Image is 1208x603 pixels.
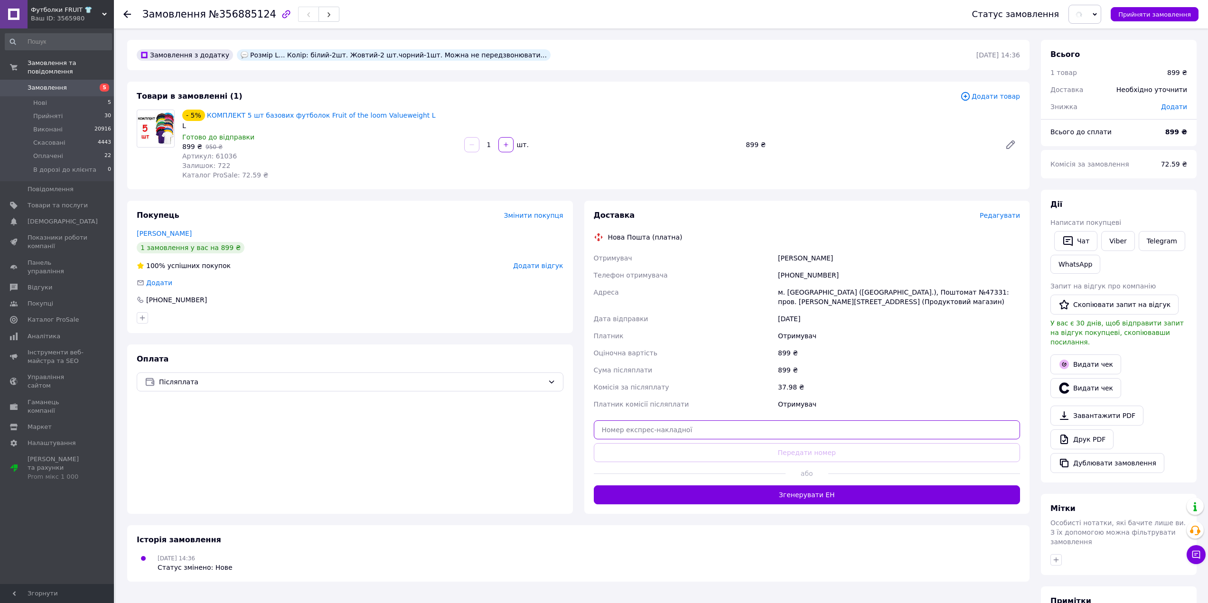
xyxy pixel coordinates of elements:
span: 22 [104,152,111,160]
span: 5 [100,83,109,92]
button: Чат [1054,231,1097,251]
div: Замовлення з додатку [137,49,233,61]
button: Згенерувати ЕН [594,485,1021,504]
div: Необхідно уточнити [1111,79,1193,100]
span: Налаштування [28,439,76,447]
button: Видати чек [1050,378,1121,398]
span: Каталог ProSale [28,315,79,324]
a: WhatsApp [1050,255,1100,274]
span: Скасовані [33,139,66,147]
span: Покупець [137,211,179,220]
span: Оплата [137,354,169,363]
span: Доставка [594,211,635,220]
span: [DATE] 14:36 [158,555,195,562]
a: Редагувати [1001,135,1020,154]
span: Комісія за післяплату [594,383,669,391]
a: Telegram [1139,231,1185,251]
input: Номер експрес-накладної [594,420,1021,439]
div: Ваш ID: 3565980 [31,14,114,23]
button: Скопіювати запит на відгук [1050,295,1179,315]
span: Отримувач [594,254,632,262]
div: Статус замовлення [972,9,1059,19]
a: [PERSON_NAME] [137,230,192,237]
span: Футболки FRUIT 👕 [31,6,102,14]
span: 4443 [98,139,111,147]
span: Всього [1050,50,1080,59]
a: КОМПЛЕКТ 5 шт базових футболок Fruit of the loom Valueweight L [207,111,436,119]
span: Додати [1161,103,1187,111]
span: Інструменти веб-майстра та SEO [28,348,88,365]
div: шт. [515,140,530,149]
b: 899 ₴ [1165,128,1187,136]
button: Чат з покупцем [1187,545,1206,564]
span: Адреса [594,288,619,296]
span: 0 [108,166,111,174]
div: [DATE] [776,310,1022,327]
span: Покупці [28,299,53,308]
div: Статус змінено: Нове [158,563,233,572]
span: Показники роботи компанії [28,233,88,250]
span: Відгуки [28,283,52,292]
button: Видати чек [1050,354,1121,374]
span: Маркет [28,423,52,431]
span: або [786,469,828,478]
span: Дата відправки [594,315,648,323]
div: успішних покупок [137,261,231,270]
span: Нові [33,99,47,107]
div: м. [GEOGRAPHIC_DATA] ([GEOGRAPHIC_DATA].), Поштомат №47331: пров. [PERSON_NAME][STREET_ADDRESS] (... [776,284,1022,310]
span: Додати [146,279,172,287]
div: Нова Пошта (платна) [606,232,685,242]
span: Оплачені [33,152,63,160]
span: Доставка [1050,86,1083,93]
span: Оціночна вартість [594,349,657,357]
button: Прийняти замовлення [1111,7,1199,21]
span: Каталог ProSale: 72.59 ₴ [182,171,268,179]
span: Післяплата [159,377,544,387]
a: Завантажити PDF [1050,406,1143,426]
span: Аналітика [28,332,60,341]
a: Viber [1101,231,1134,251]
span: [DEMOGRAPHIC_DATA] [28,217,98,226]
img: :speech_balloon: [241,51,248,59]
span: Особисті нотатки, які бачите лише ви. З їх допомогою можна фільтрувати замовлення [1050,519,1186,546]
span: 5 [108,99,111,107]
span: 899 ₴ [182,143,202,150]
span: 1 товар [1050,69,1077,76]
span: 72.59 ₴ [1161,160,1187,168]
span: Комісія за замовлення [1050,160,1129,168]
span: Повідомлення [28,185,74,194]
span: В дорозі до клієнта [33,166,96,174]
span: Змінити покупця [504,212,563,219]
div: 899 ₴ [742,138,997,151]
span: У вас є 30 днів, щоб відправити запит на відгук покупцеві, скопіювавши посилання. [1050,319,1184,346]
span: Знижка [1050,103,1077,111]
span: Замовлення та повідомлення [28,59,114,76]
div: [PHONE_NUMBER] [776,267,1022,284]
span: Замовлення [28,83,67,92]
span: 100% [146,262,165,269]
div: 37.98 ₴ [776,379,1022,396]
span: Додати товар [960,91,1020,102]
span: Залишок: 722 [182,162,230,169]
span: Товари та послуги [28,201,88,210]
span: Мітки [1050,504,1076,513]
span: Телефон отримувача [594,271,668,279]
span: Редагувати [980,212,1020,219]
span: 20916 [94,125,111,134]
div: L [182,121,457,130]
img: КОМПЛЕКТ 5 шт базових футболок Fruit of the loom Valueweight L [137,112,174,144]
a: Друк PDF [1050,429,1114,449]
div: 899 ₴ [776,362,1022,379]
time: [DATE] 14:36 [976,51,1020,59]
span: Панель управління [28,259,88,276]
span: Всього до сплати [1050,128,1112,136]
div: 1 замовлення у вас на 899 ₴ [137,242,244,253]
span: Прийняті [33,112,63,121]
div: Prom мікс 1 000 [28,473,88,481]
span: Дії [1050,200,1062,209]
span: Платник комісії післяплати [594,400,689,408]
div: [PHONE_NUMBER] [145,295,208,305]
span: Управління сайтом [28,373,88,390]
span: Замовлення [142,9,206,20]
div: - 5% [182,110,205,121]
